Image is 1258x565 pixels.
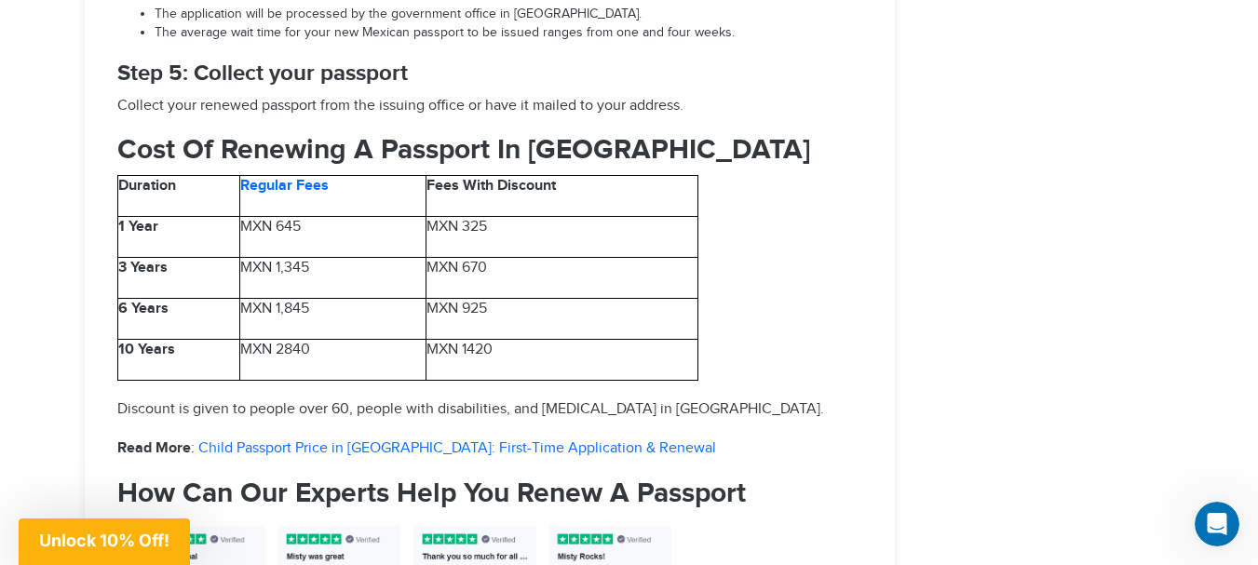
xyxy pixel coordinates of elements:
[240,177,329,195] a: Regular Fees
[240,259,309,276] span: MXN 1,345
[426,218,487,235] span: MXN 325
[39,531,169,550] span: Unlock 10% Off!
[118,218,158,235] span: 1 Year
[117,439,191,457] strong: Read More
[198,439,716,457] a: Child Passport Price in [GEOGRAPHIC_DATA]: First-Time Application & Renewal
[118,300,169,317] span: 6 Years
[19,518,190,565] div: Unlock 10% Off!
[118,177,176,195] span: Duration
[240,218,301,235] span: MXN 645
[1195,502,1239,546] iframe: Intercom live chat
[240,300,309,317] span: MXN 1,845
[117,133,810,167] span: Cost Of Renewing A Passport In [GEOGRAPHIC_DATA]
[240,341,310,358] span: MXN 2840
[118,341,175,358] span: 10 Years
[117,97,683,114] span: Collect your renewed passport from the issuing office or have it mailed to your address.
[118,259,168,276] span: 3 Years
[117,439,195,457] span: :
[426,300,487,317] span: MXN 925
[426,177,556,195] span: Fees With Discount
[155,25,735,40] span: The average wait time for your new Mexican passport to be issued ranges from one and four weeks.
[117,477,746,510] span: How Can Our Experts Help You Renew A Passport
[426,341,493,358] span: MXN 1420
[117,60,408,87] span: Step 5: Collect your passport
[155,7,642,21] span: The application will be processed by the government office in [GEOGRAPHIC_DATA].
[117,400,824,418] span: Discount is given to people over 60, people with disabilities, and [MEDICAL_DATA] in [GEOGRAPHIC_...
[426,259,487,276] span: MXN 670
